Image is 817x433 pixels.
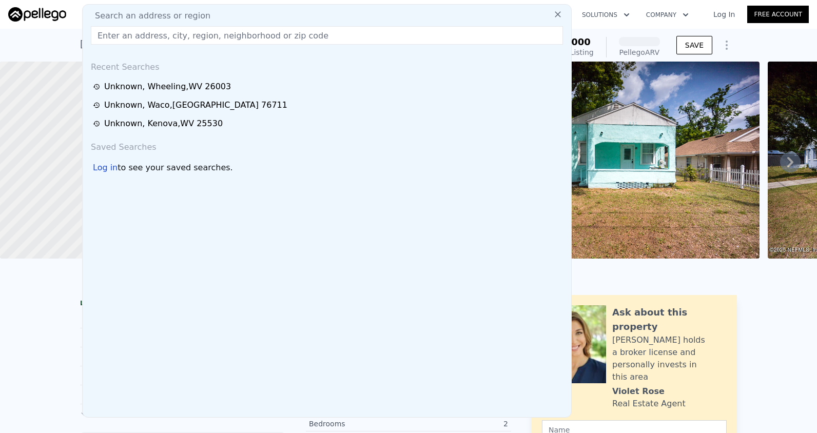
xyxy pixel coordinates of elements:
div: Violet Rose [612,385,665,398]
button: Solutions [574,6,638,24]
div: LISTING & SALE HISTORY [80,299,285,309]
div: Unknown , Wheeling , WV 26003 [104,81,231,93]
div: Real Estate Agent [612,398,686,410]
a: Unknown, Waco,[GEOGRAPHIC_DATA] 76711 [93,99,564,111]
div: [PERSON_NAME] holds a broker license and personally invests in this area [612,334,727,383]
a: Unknown, Kenova,WV 25530 [93,117,564,130]
button: SAVE [676,36,712,54]
div: 2 [408,419,508,429]
div: Unknown , Waco , [GEOGRAPHIC_DATA] 76711 [104,99,287,111]
div: Ask about this property [612,305,727,334]
a: Free Account [747,6,809,23]
img: Pellego [8,7,66,22]
a: Log In [701,9,747,19]
button: Show Options [716,35,737,55]
button: Show more history [80,404,158,419]
span: Search an address or region [87,10,210,22]
div: Saved Searches [87,133,567,158]
div: Recent Searches [87,53,567,77]
a: Unknown, Wheeling,WV 26003 [93,81,564,93]
img: Sale: 158160619 Parcel: 34246592 [470,62,760,259]
input: Enter an address, city, region, neighborhood or zip code [91,26,563,45]
div: Log in [93,162,118,174]
div: Unknown , Kenova , WV 25530 [104,117,223,130]
span: to see your saved searches. [118,162,232,174]
button: Company [638,6,697,24]
div: [STREET_ADDRESS] , [GEOGRAPHIC_DATA] , FL 32208 [80,37,323,51]
div: Pellego ARV [619,47,660,57]
div: Bedrooms [309,419,408,429]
